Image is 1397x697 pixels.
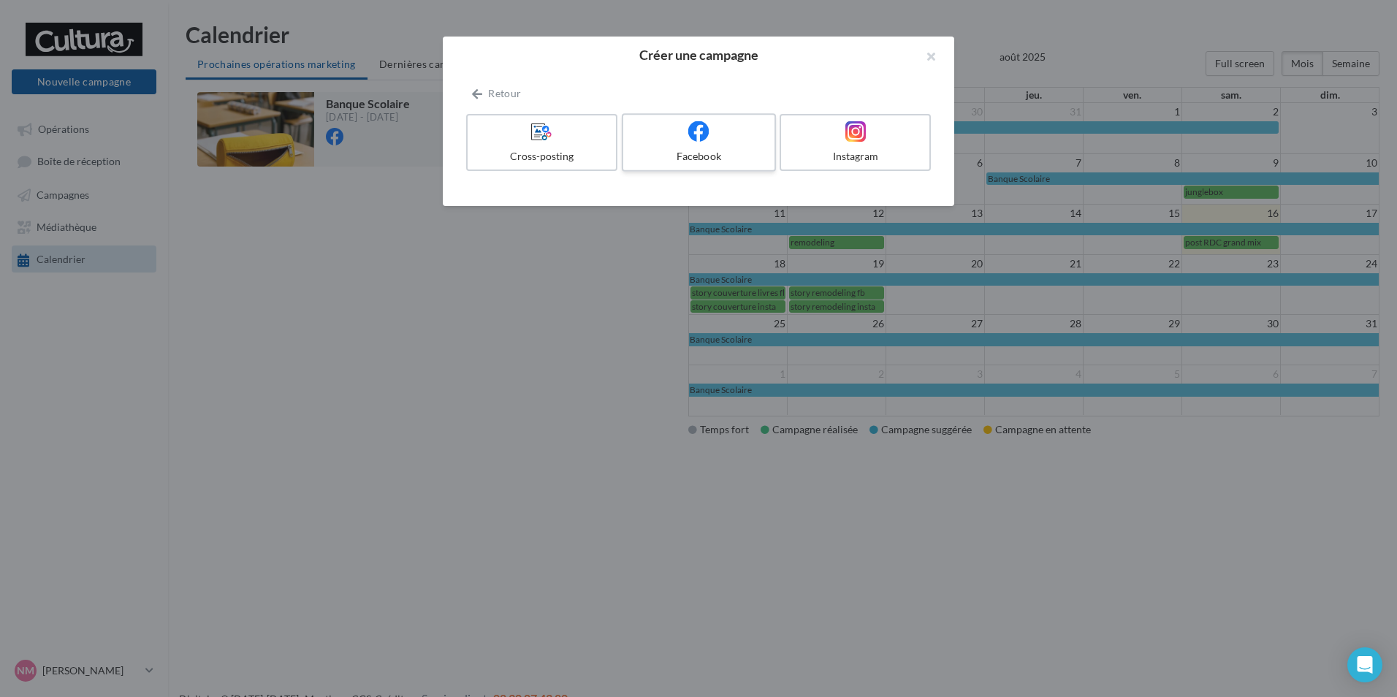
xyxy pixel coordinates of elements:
div: Open Intercom Messenger [1347,647,1382,682]
div: Facebook [629,149,768,164]
div: Cross-posting [473,149,610,164]
button: Retour [466,85,527,102]
div: Instagram [787,149,924,164]
h2: Créer une campagne [466,48,931,61]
